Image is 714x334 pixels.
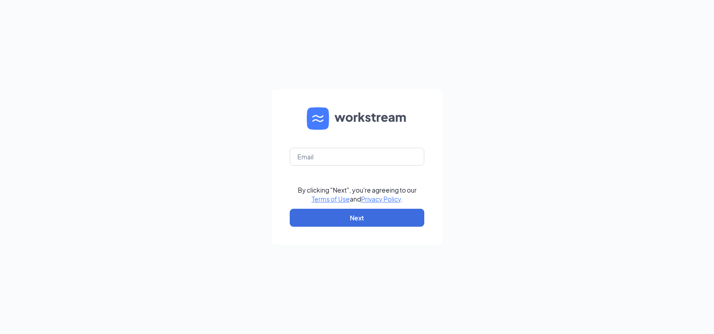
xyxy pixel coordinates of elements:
a: Terms of Use [312,195,350,203]
div: By clicking "Next", you're agreeing to our and . [298,185,417,203]
input: Email [290,148,424,166]
button: Next [290,209,424,227]
img: WS logo and Workstream text [307,107,407,130]
a: Privacy Policy [361,195,401,203]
